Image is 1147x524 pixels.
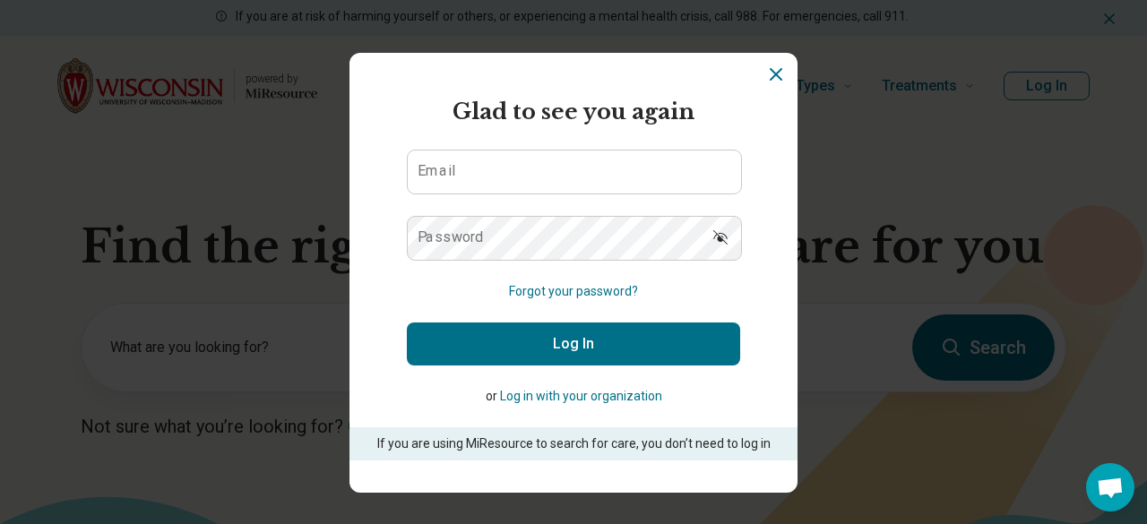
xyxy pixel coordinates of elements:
label: Email [418,164,455,178]
button: Forgot your password? [509,282,638,301]
h2: Glad to see you again [407,96,740,128]
p: or [407,387,740,406]
button: Log in with your organization [500,387,662,406]
p: If you are using MiResource to search for care, you don’t need to log in [375,434,772,453]
button: Dismiss [765,64,787,85]
section: Login Dialog [349,53,798,493]
label: Password [418,230,484,245]
button: Log In [407,322,740,365]
button: Show password [701,216,740,259]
